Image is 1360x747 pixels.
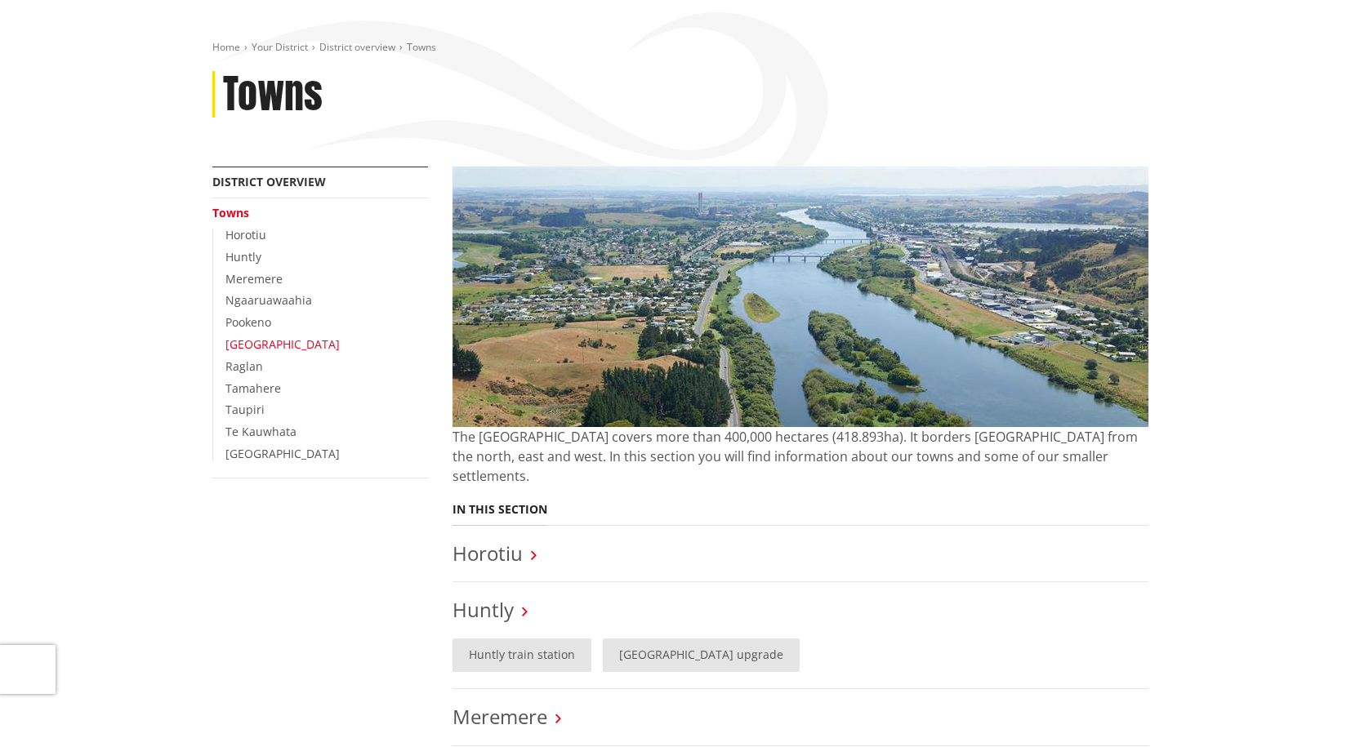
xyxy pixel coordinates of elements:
[212,41,1148,55] nav: breadcrumb
[453,540,523,567] a: Horotiu
[225,314,271,330] a: Pookeno
[225,446,340,461] a: [GEOGRAPHIC_DATA]
[453,596,514,623] a: Huntly
[252,40,308,54] a: Your District
[1285,678,1344,737] iframe: Messenger Launcher
[212,205,249,220] a: Towns
[453,703,547,730] a: Meremere
[225,249,261,265] a: Huntly
[453,638,591,672] a: Huntly train station
[223,71,323,118] h1: Towns
[225,380,281,396] a: Tamahere
[453,427,1148,486] p: The [GEOGRAPHIC_DATA] covers more than 400,000 hectares (418.893ha). It borders [GEOGRAPHIC_DATA]...
[212,174,326,189] a: District overview
[453,503,547,517] h5: In this section
[212,40,240,54] a: Home
[225,424,297,439] a: Te Kauwhata
[407,40,436,54] span: Towns
[225,336,340,352] a: [GEOGRAPHIC_DATA]
[225,402,265,417] a: Taupiri
[225,227,266,242] a: Horotiu
[225,292,312,308] a: Ngaaruawaahia
[225,358,263,374] a: Raglan
[603,638,800,672] a: [GEOGRAPHIC_DATA] upgrade
[225,271,283,287] a: Meremere
[453,167,1148,427] img: Huntly-aerial-photograph
[319,40,395,54] a: District overview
